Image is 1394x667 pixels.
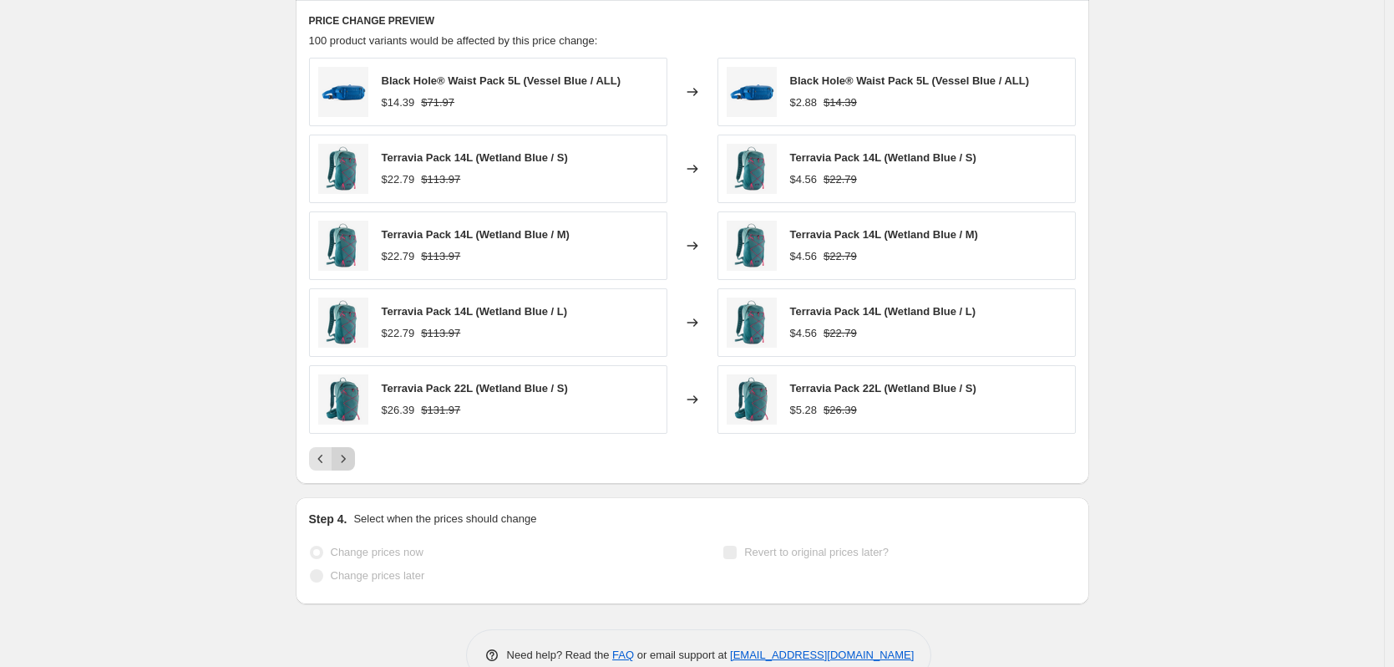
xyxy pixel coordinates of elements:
[790,228,978,241] span: Terravia Pack 14L (Wetland Blue / M)
[353,511,536,527] p: Select when the prices should change
[612,649,634,661] a: FAQ
[790,94,818,111] div: $2.88
[634,649,730,661] span: or email support at
[727,67,777,117] img: 49282_VSLB_80x.png
[331,569,425,582] span: Change prices later
[309,34,598,47] span: 100 product variants would be affected by this price change:
[309,511,347,527] h2: Step 4.
[727,144,777,194] img: 48896_WLDB_80x.png
[727,374,777,425] img: 48906_WLDB_80x.png
[421,171,460,188] strike: $113.97
[790,248,818,265] div: $4.56
[318,298,368,348] img: 48896_WLDB_80x.png
[824,248,857,265] strike: $22.79
[790,402,818,419] div: $5.28
[332,447,355,471] button: Next
[790,382,976,395] span: Terravia Pack 22L (Wetland Blue / S)
[382,325,415,342] div: $22.79
[507,649,613,661] span: Need help? Read the
[382,402,415,419] div: $26.39
[421,94,454,111] strike: $71.97
[382,74,621,87] span: Black Hole® Waist Pack 5L (Vessel Blue / ALL)
[382,151,568,164] span: Terravia Pack 14L (Wetland Blue / S)
[790,171,818,188] div: $4.56
[824,94,857,111] strike: $14.39
[744,546,889,558] span: Revert to original prices later?
[790,325,818,342] div: $4.56
[421,248,460,265] strike: $113.97
[309,447,355,471] nav: Pagination
[727,221,777,271] img: 48896_WLDB_80x.png
[790,74,1030,87] span: Black Hole® Waist Pack 5L (Vessel Blue / ALL)
[309,447,332,471] button: Previous
[331,546,423,558] span: Change prices now
[824,402,857,419] strike: $26.39
[318,221,368,271] img: 48896_WLDB_80x.png
[790,151,976,164] span: Terravia Pack 14L (Wetland Blue / S)
[309,14,1076,28] h6: PRICE CHANGE PREVIEW
[382,382,568,395] span: Terravia Pack 22L (Wetland Blue / S)
[318,374,368,425] img: 48906_WLDB_80x.png
[382,171,415,188] div: $22.79
[727,298,777,348] img: 48896_WLDB_80x.png
[730,649,914,661] a: [EMAIL_ADDRESS][DOMAIN_NAME]
[824,325,857,342] strike: $22.79
[382,305,568,318] span: Terravia Pack 14L (Wetland Blue / L)
[382,94,415,111] div: $14.39
[421,402,460,419] strike: $131.97
[318,144,368,194] img: 48896_WLDB_80x.png
[382,228,570,241] span: Terravia Pack 14L (Wetland Blue / M)
[382,248,415,265] div: $22.79
[318,67,368,117] img: 49282_VSLB_80x.png
[824,171,857,188] strike: $22.79
[790,305,976,318] span: Terravia Pack 14L (Wetland Blue / L)
[421,325,460,342] strike: $113.97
